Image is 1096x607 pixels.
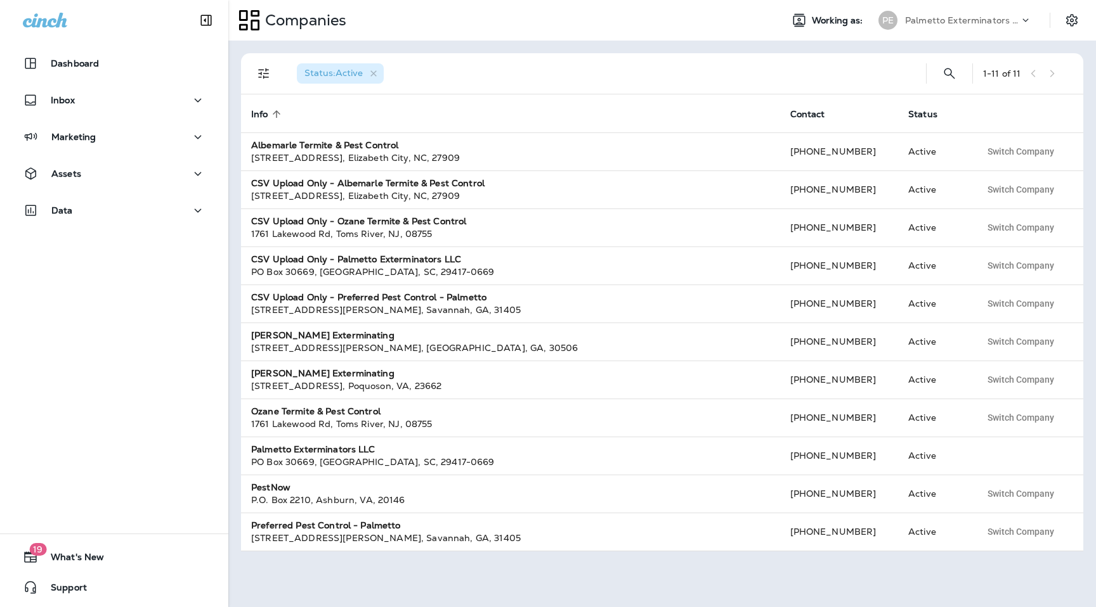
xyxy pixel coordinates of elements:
button: Data [13,198,216,223]
button: Collapse Sidebar [188,8,224,33]
p: Marketing [51,132,96,142]
button: Inbox [13,87,216,113]
p: Assets [51,169,81,179]
button: Marketing [13,124,216,150]
button: Dashboard [13,51,216,76]
span: 19 [29,543,46,556]
p: Dashboard [51,58,99,68]
p: Companies [260,11,346,30]
button: Support [13,575,216,600]
p: Data [51,205,73,215]
p: Palmetto Exterminators LLC [905,15,1019,25]
button: Settings [1060,9,1083,32]
span: What's New [38,552,104,567]
button: Assets [13,161,216,186]
span: Support [38,582,87,597]
div: PE [878,11,897,30]
span: Working as: [812,15,866,26]
button: 19What's New [13,544,216,570]
p: Inbox [51,95,75,105]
